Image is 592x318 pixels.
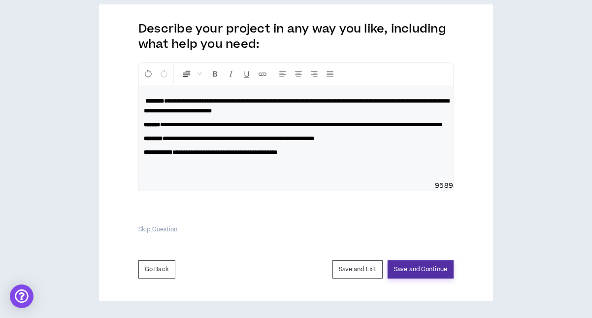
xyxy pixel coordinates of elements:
[138,260,175,279] button: Go Back
[435,181,453,191] span: 9589
[10,284,33,308] div: Open Intercom Messenger
[255,65,270,83] button: Insert Link
[388,260,454,279] button: Save and Continue
[332,260,383,279] button: Save and Exit
[157,65,171,83] button: Redo
[291,65,306,83] button: Center Align
[275,65,290,83] button: Left Align
[208,65,223,83] button: Format Bold
[323,65,337,83] button: Justify Align
[138,221,177,238] button: Skip Question
[224,65,238,83] button: Format Italics
[138,21,446,56] label: Describe your project in any way you like, including what help you need:
[307,65,322,83] button: Right Align
[141,65,156,83] button: Undo
[239,65,254,83] button: Format Underline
